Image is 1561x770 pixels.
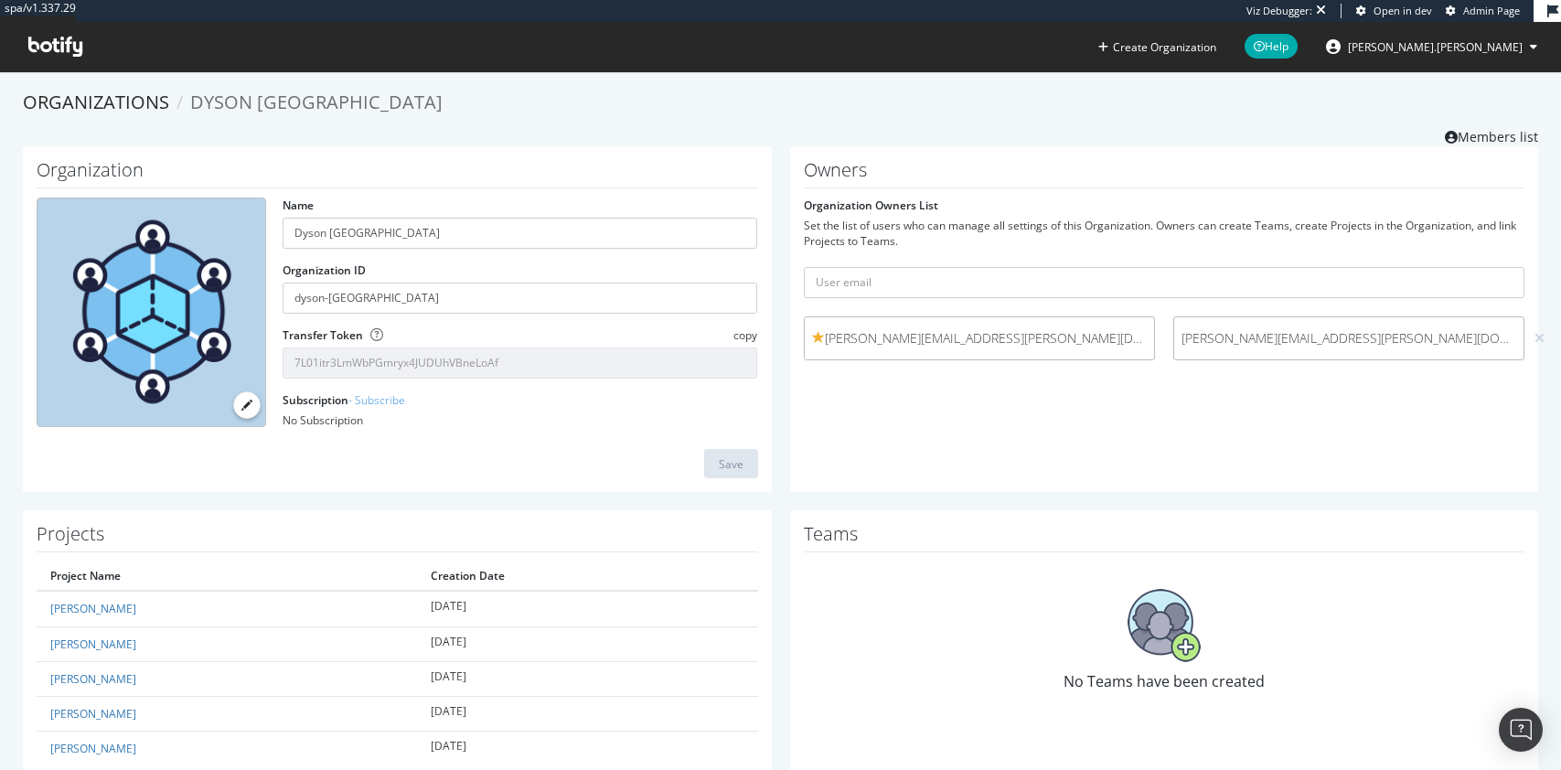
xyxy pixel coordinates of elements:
[283,412,757,428] div: No Subscription
[1246,4,1312,18] div: Viz Debugger:
[283,262,366,278] label: Organization ID
[1245,34,1298,59] span: Help
[804,267,1525,298] input: User email
[50,671,136,687] a: [PERSON_NAME]
[283,327,363,343] label: Transfer Token
[417,731,757,765] td: [DATE]
[1499,708,1543,752] div: Open Intercom Messenger
[1463,4,1520,17] span: Admin Page
[283,198,314,213] label: Name
[50,741,136,756] a: [PERSON_NAME]
[348,392,405,408] a: - Subscribe
[190,90,443,114] span: Dyson [GEOGRAPHIC_DATA]
[1181,329,1516,348] span: [PERSON_NAME][EMAIL_ADDRESS][PERSON_NAME][DOMAIN_NAME]
[50,636,136,652] a: [PERSON_NAME]
[1097,38,1217,56] button: Create Organization
[417,561,757,591] th: Creation Date
[37,160,758,188] h1: Organization
[704,449,758,478] button: Save
[719,456,743,472] div: Save
[804,218,1525,249] div: Set the list of users who can manage all settings of this Organization. Owners can create Teams, ...
[283,218,757,249] input: name
[1356,4,1432,18] a: Open in dev
[23,90,1538,116] ol: breadcrumbs
[1445,123,1538,146] a: Members list
[804,198,938,213] label: Organization Owners List
[417,696,757,731] td: [DATE]
[1064,671,1265,691] span: No Teams have been created
[37,524,758,552] h1: Projects
[1374,4,1432,17] span: Open in dev
[804,524,1525,552] h1: Teams
[733,327,757,343] span: copy
[50,706,136,722] a: [PERSON_NAME]
[1128,589,1201,662] img: No Teams have been created
[283,283,757,314] input: Organization ID
[37,561,417,591] th: Project Name
[417,626,757,661] td: [DATE]
[417,591,757,626] td: [DATE]
[804,160,1525,188] h1: Owners
[1311,32,1552,61] button: [PERSON_NAME].[PERSON_NAME]
[812,329,1147,348] span: [PERSON_NAME][EMAIL_ADDRESS][PERSON_NAME][DOMAIN_NAME]
[1446,4,1520,18] a: Admin Page
[417,661,757,696] td: [DATE]
[1348,39,1523,55] span: julien.sardin
[283,392,405,408] label: Subscription
[50,601,136,616] a: [PERSON_NAME]
[23,90,169,114] a: Organizations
